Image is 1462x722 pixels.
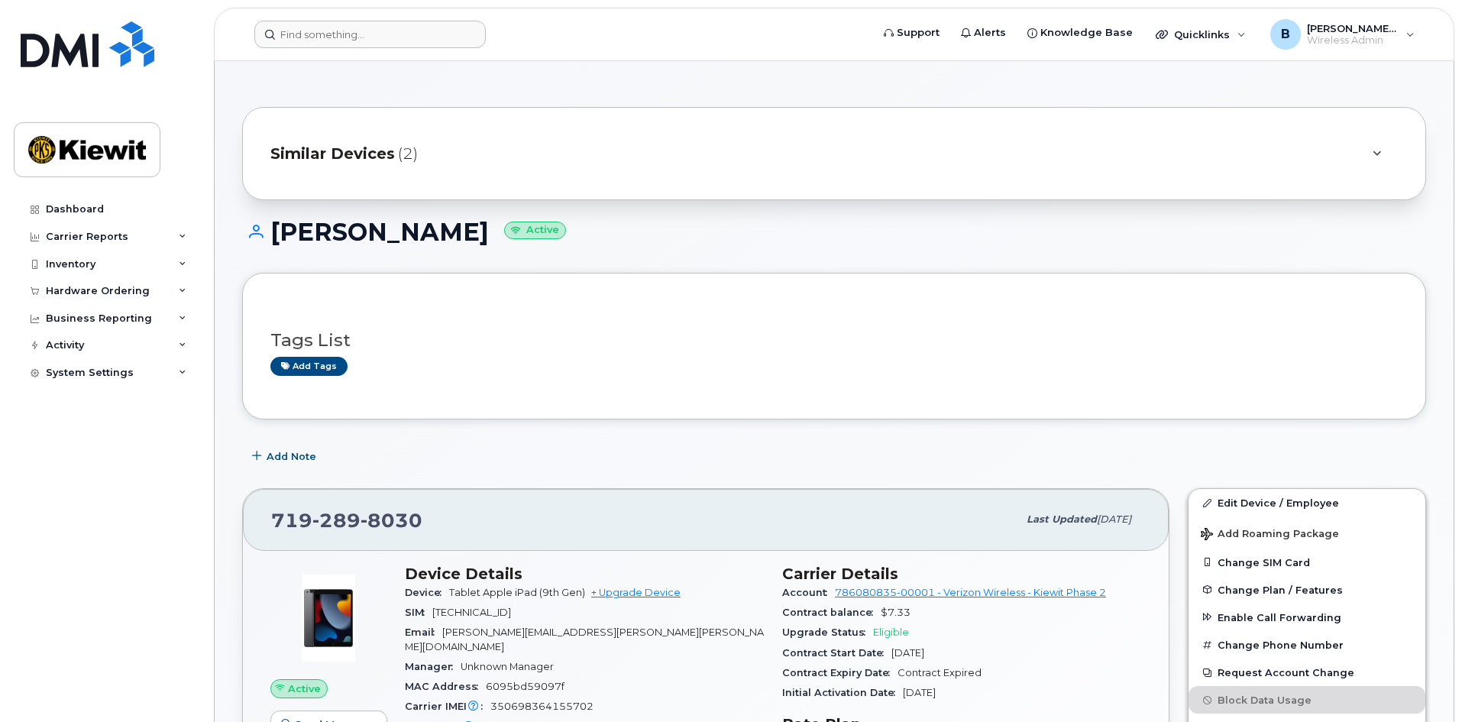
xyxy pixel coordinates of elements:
h3: Carrier Details [782,565,1141,583]
a: Add tags [270,357,348,376]
span: Tablet Apple iPad (9th Gen) [449,587,585,598]
span: Upgrade Status [782,626,873,638]
a: 786080835-00001 - Verizon Wireless - Kiewit Phase 2 [835,587,1106,598]
span: [TECHNICAL_ID] [432,607,511,618]
span: $7.33 [881,607,911,618]
span: Contract Start Date [782,647,891,659]
span: Account [782,587,835,598]
span: 350698364155702 [490,701,594,712]
span: Initial Activation Date [782,687,903,698]
span: MAC Address [405,681,486,692]
span: Change Plan / Features [1218,584,1343,595]
span: Active [288,682,321,696]
span: 6095bd59097f [486,681,564,692]
span: SIM [405,607,432,618]
span: Unknown Manager [461,661,554,672]
span: Add Note [267,449,316,464]
span: Carrier IMEI [405,701,490,712]
span: 289 [312,509,361,532]
button: Change SIM Card [1189,549,1425,576]
button: Enable Call Forwarding [1189,604,1425,631]
h3: Device Details [405,565,764,583]
span: Contract balance [782,607,881,618]
small: Active [504,222,566,239]
a: Edit Device / Employee [1189,489,1425,516]
span: Enable Call Forwarding [1218,611,1341,623]
span: 8030 [361,509,422,532]
h3: Tags List [270,331,1398,350]
span: Add Roaming Package [1201,528,1339,542]
span: Contract Expiry Date [782,667,898,678]
span: Email [405,626,442,638]
button: Change Plan / Features [1189,576,1425,604]
span: Device [405,587,449,598]
span: [DATE] [891,647,924,659]
span: Last updated [1027,513,1097,525]
button: Change Phone Number [1189,631,1425,659]
button: Block Data Usage [1189,686,1425,714]
a: + Upgrade Device [591,587,681,598]
button: Add Note [242,442,329,470]
img: image20231002-3703462-17fd4bd.jpeg [283,572,374,664]
span: 719 [271,509,422,532]
span: Eligible [873,626,909,638]
h1: [PERSON_NAME] [242,219,1426,245]
button: Request Account Change [1189,659,1425,686]
button: Add Roaming Package [1189,517,1425,549]
iframe: Messenger Launcher [1396,656,1451,711]
span: Manager [405,661,461,672]
span: [PERSON_NAME][EMAIL_ADDRESS][PERSON_NAME][PERSON_NAME][DOMAIN_NAME] [405,626,764,652]
span: Similar Devices [270,143,395,165]
span: [DATE] [1097,513,1131,525]
span: Contract Expired [898,667,982,678]
span: (2) [398,143,418,165]
span: [DATE] [903,687,936,698]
